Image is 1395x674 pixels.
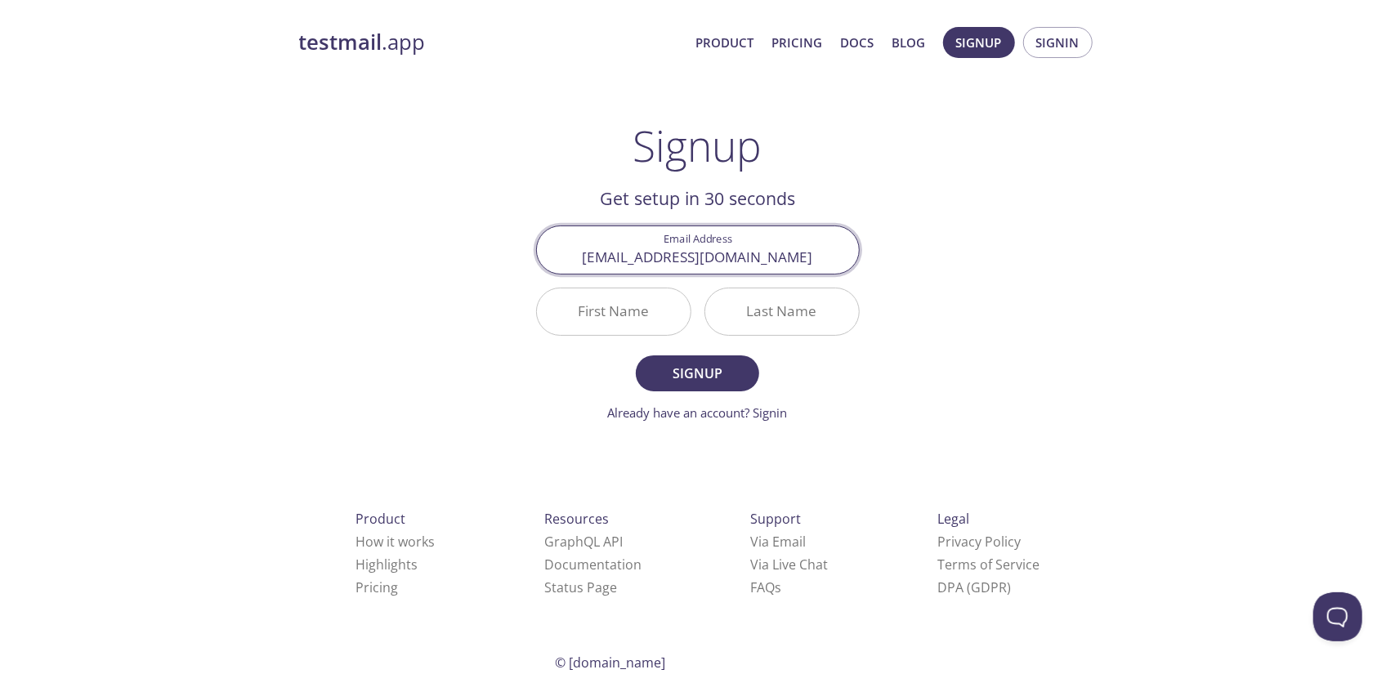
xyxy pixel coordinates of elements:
[536,185,860,212] h2: Get setup in 30 seconds
[355,533,435,551] a: How it works
[937,578,1011,596] a: DPA (GDPR)
[750,578,781,596] a: FAQ
[1023,27,1093,58] button: Signin
[544,578,617,596] a: Status Page
[544,556,642,574] a: Documentation
[299,28,382,56] strong: testmail
[608,404,788,421] a: Already have an account? Signin
[750,510,801,528] span: Support
[750,533,806,551] a: Via Email
[937,510,969,528] span: Legal
[750,556,828,574] a: Via Live Chat
[544,533,623,551] a: GraphQL API
[355,556,418,574] a: Highlights
[299,29,683,56] a: testmail.app
[937,556,1040,574] a: Terms of Service
[654,362,740,385] span: Signup
[892,32,926,53] a: Blog
[1036,32,1080,53] span: Signin
[355,510,405,528] span: Product
[544,510,609,528] span: Resources
[841,32,874,53] a: Docs
[633,121,762,170] h1: Signup
[937,533,1021,551] a: Privacy Policy
[355,578,398,596] a: Pricing
[1313,592,1362,641] iframe: Help Scout Beacon - Open
[772,32,823,53] a: Pricing
[636,355,758,391] button: Signup
[555,654,665,672] span: © [DOMAIN_NAME]
[696,32,754,53] a: Product
[943,27,1015,58] button: Signup
[956,32,1002,53] span: Signup
[775,578,781,596] span: s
